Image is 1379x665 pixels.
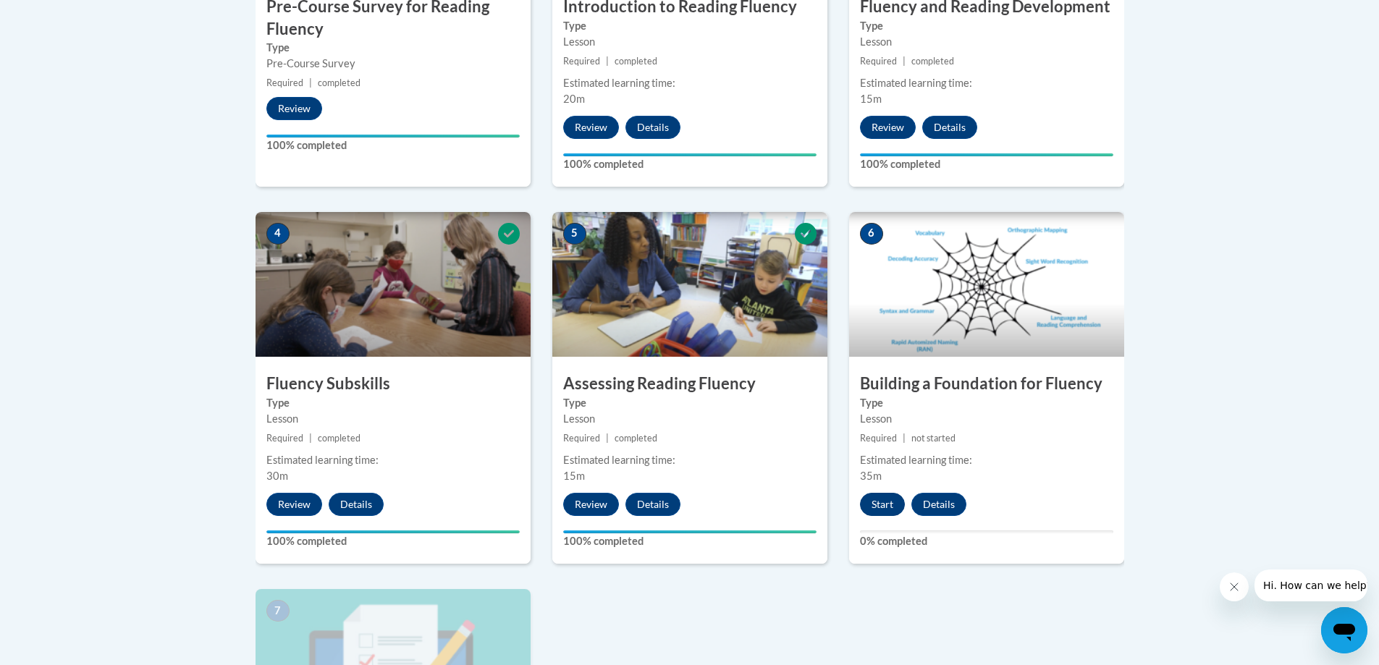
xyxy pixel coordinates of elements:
span: 15m [860,93,882,105]
span: Required [563,56,600,67]
button: Details [329,493,384,516]
button: Review [860,116,916,139]
span: | [606,433,609,444]
div: Lesson [860,34,1113,50]
label: 100% completed [860,156,1113,172]
span: completed [615,56,657,67]
div: Estimated learning time: [563,75,817,91]
label: 100% completed [563,533,817,549]
h3: Assessing Reading Fluency [552,373,827,395]
span: completed [318,433,360,444]
span: Required [266,77,303,88]
span: | [903,433,906,444]
div: Your progress [266,530,520,533]
span: | [903,56,906,67]
div: Your progress [266,135,520,137]
button: Details [911,493,966,516]
span: | [606,56,609,67]
div: Estimated learning time: [860,75,1113,91]
span: Hi. How can we help? [9,10,117,22]
span: | [309,433,312,444]
button: Review [266,97,322,120]
span: completed [318,77,360,88]
img: Course Image [256,212,531,357]
span: Required [563,433,600,444]
span: 30m [266,470,288,482]
label: Type [563,18,817,34]
label: 100% completed [266,137,520,153]
label: Type [860,18,1113,34]
div: Lesson [563,34,817,50]
label: Type [563,395,817,411]
span: Required [860,433,897,444]
iframe: Message from company [1254,569,1367,601]
button: Details [625,493,680,516]
label: 100% completed [563,156,817,172]
button: Start [860,493,905,516]
h3: Building a Foundation for Fluency [849,373,1124,395]
span: 35m [860,470,882,482]
div: Your progress [860,153,1113,156]
span: 5 [563,223,586,245]
div: Estimated learning time: [266,452,520,468]
div: Pre-Course Survey [266,56,520,72]
div: Your progress [563,530,817,533]
div: Estimated learning time: [860,452,1113,468]
iframe: Close message [1220,572,1249,601]
label: 0% completed [860,533,1113,549]
label: 100% completed [266,533,520,549]
div: Estimated learning time: [563,452,817,468]
span: not started [911,433,956,444]
h3: Fluency Subskills [256,373,531,395]
div: Your progress [563,153,817,156]
span: Required [860,56,897,67]
div: Lesson [860,411,1113,427]
button: Details [625,116,680,139]
iframe: Button to launch messaging window [1321,607,1367,653]
button: Details [922,116,977,139]
span: 20m [563,93,585,105]
span: 15m [563,470,585,482]
button: Review [563,493,619,516]
label: Type [266,395,520,411]
span: 7 [266,600,290,622]
span: | [309,77,312,88]
label: Type [266,40,520,56]
label: Type [860,395,1113,411]
span: completed [615,433,657,444]
span: completed [911,56,954,67]
button: Review [266,493,322,516]
button: Review [563,116,619,139]
span: 6 [860,223,883,245]
img: Course Image [849,212,1124,357]
div: Lesson [266,411,520,427]
div: Lesson [563,411,817,427]
span: Required [266,433,303,444]
img: Course Image [552,212,827,357]
span: 4 [266,223,290,245]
